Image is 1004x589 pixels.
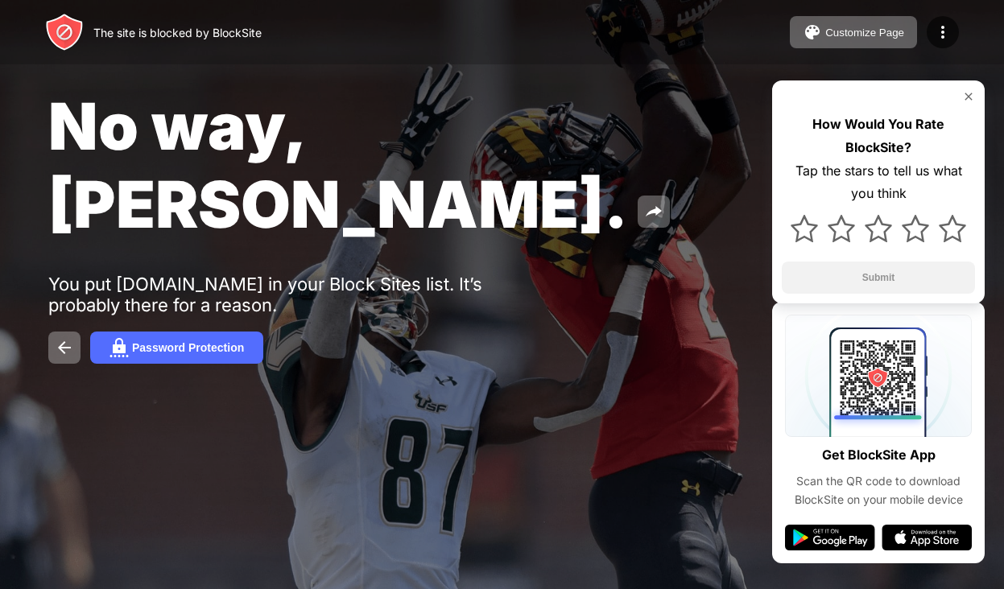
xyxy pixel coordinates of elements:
img: pallet.svg [803,23,822,42]
div: Get BlockSite App [822,443,936,467]
div: Tap the stars to tell us what you think [782,159,975,206]
div: Customize Page [825,27,904,39]
div: You put [DOMAIN_NAME] in your Block Sites list. It’s probably there for a reason. [48,274,546,315]
div: How Would You Rate BlockSite? [782,113,975,159]
img: menu-icon.svg [933,23,952,42]
img: rate-us-close.svg [962,90,975,103]
div: Password Protection [132,341,244,354]
img: header-logo.svg [45,13,84,51]
img: app-store.svg [882,525,972,550]
div: The site is blocked by BlockSite [93,26,262,39]
img: star.svg [865,215,892,242]
img: star.svg [902,215,929,242]
img: back.svg [55,338,74,357]
span: No way, [PERSON_NAME]. [48,87,628,243]
img: password.svg [109,338,129,357]
img: share.svg [644,202,663,221]
button: Password Protection [90,332,263,364]
button: Submit [782,262,975,294]
button: Customize Page [790,16,917,48]
img: star.svg [828,215,855,242]
img: star.svg [939,215,966,242]
div: Scan the QR code to download BlockSite on your mobile device [785,472,972,509]
img: google-play.svg [785,525,875,550]
img: star.svg [791,215,818,242]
